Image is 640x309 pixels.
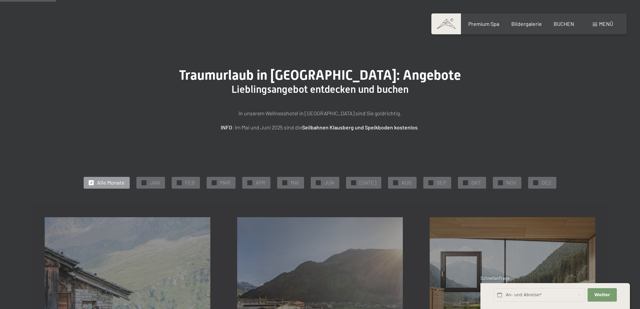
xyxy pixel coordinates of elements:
a: Premium Spa [468,21,499,27]
span: ✓ [143,180,145,185]
span: FEB [185,179,195,186]
span: Weiter [594,292,610,298]
strong: Seilbahnen Klausberg und Speikboden kostenlos [302,124,418,130]
span: [DATE] [359,179,376,186]
span: ✓ [535,180,537,185]
a: Bildergalerie [511,21,542,27]
span: ✓ [352,180,355,185]
p: In unserem Wellnesshotel in [GEOGRAPHIC_DATA] sind Sie goldrichtig. [152,109,488,118]
span: JUN [324,179,334,186]
span: MAI [291,179,299,186]
span: AUG [401,179,412,186]
span: ✓ [213,180,216,185]
span: APR [256,179,265,186]
span: ✓ [464,180,467,185]
span: Traumurlaub in [GEOGRAPHIC_DATA]: Angebote [179,67,461,83]
p: : Im Mai und Juni 2025 sind die . [152,123,488,132]
span: DEZ [542,179,551,186]
strong: INFO [221,124,232,130]
span: Alle Monate [97,179,125,186]
span: OKT [471,179,481,186]
span: Lieblingsangebot entdecken und buchen [231,83,409,95]
span: SEP [437,179,446,186]
span: ✓ [249,180,251,185]
span: JAN [150,179,160,186]
span: ✓ [394,180,397,185]
span: MAR [220,179,230,186]
span: ✓ [317,180,320,185]
span: NOV [506,179,516,186]
span: ✓ [430,180,432,185]
span: Schnellanfrage [480,275,510,281]
span: ✓ [284,180,286,185]
span: ✓ [499,180,502,185]
span: ✓ [178,180,181,185]
span: ✓ [90,180,93,185]
a: BUCHEN [554,21,574,27]
span: Menü [599,21,613,27]
button: Weiter [588,288,616,302]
